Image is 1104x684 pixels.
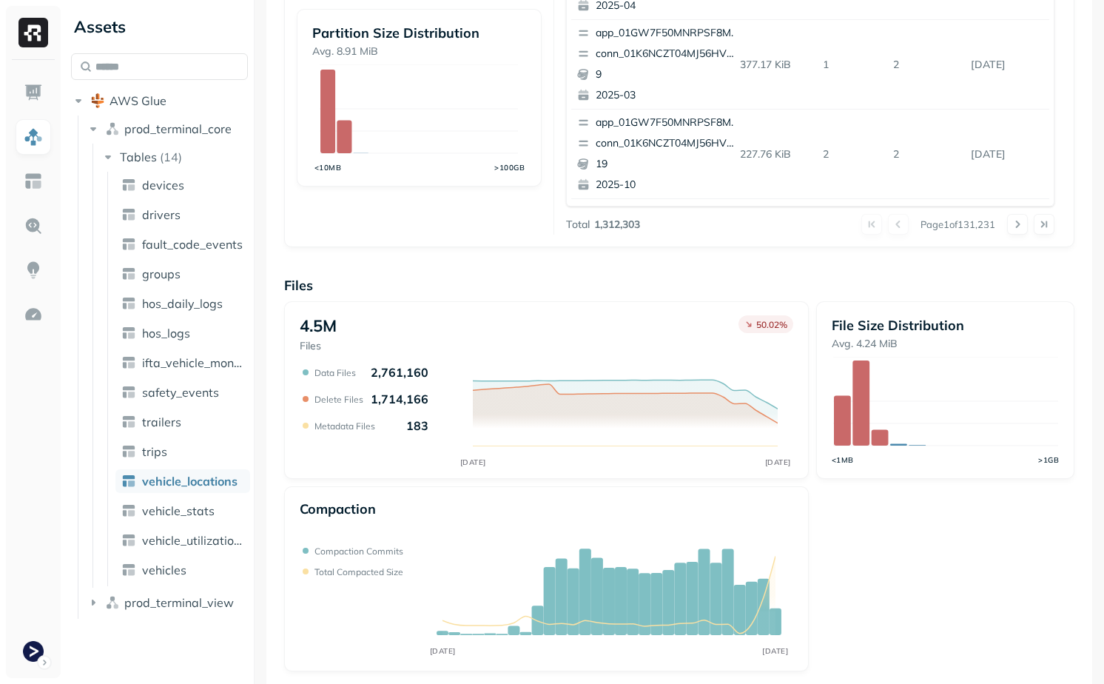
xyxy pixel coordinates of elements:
p: Compaction [300,500,376,517]
p: Delete Files [314,394,363,405]
img: Insights [24,261,43,280]
p: ( 14 ) [160,150,182,164]
button: prod_terminal_view [86,591,249,614]
p: app_01GW7F50MNRPSF8MFHFDEVDVJA [596,26,739,41]
span: hos_logs [142,326,190,341]
div: Assets [71,15,248,38]
tspan: >1GB [1038,455,1059,465]
img: table [121,207,136,222]
a: safety_events [115,380,250,404]
p: 4.5M [300,315,337,336]
span: groups [142,266,181,281]
p: Data Files [314,367,356,378]
a: vehicle_locations [115,469,250,493]
img: table [121,415,136,429]
span: AWS Glue [110,93,166,108]
tspan: [DATE] [765,457,791,467]
button: app_01GW7F50MNRPSF8MFHFDEVDVJAconn_01K6NCZT04MJ56HVH0FYXS9AW4192025-09 [571,199,746,288]
img: Dashboard [24,83,43,102]
a: trips [115,440,250,463]
a: vehicles [115,558,250,582]
span: Tables [120,150,157,164]
p: Files [284,277,1074,294]
img: table [121,178,136,192]
span: vehicle_locations [142,474,238,489]
a: groups [115,262,250,286]
img: root [90,93,105,108]
p: 1,714,166 [371,392,428,406]
p: Total [566,218,590,232]
img: table [121,385,136,400]
img: namespace [105,121,120,136]
a: vehicle_utilization_day [115,529,250,552]
tspan: <1MB [831,455,853,465]
p: 9 [596,67,739,82]
img: table [121,444,136,459]
button: Tables(14) [101,145,249,169]
span: trips [142,444,167,459]
tspan: >100GB [495,163,525,172]
p: 227.76 KiB [734,141,817,167]
p: conn_01K6NCZT04MJ56HVH0FYXS9AW4 [596,47,739,61]
span: devices [142,178,184,192]
tspan: [DATE] [460,457,486,467]
span: vehicles [142,563,186,577]
p: 377.17 KiB [734,52,817,78]
span: vehicle_stats [142,503,215,518]
button: AWS Glue [71,89,248,113]
tspan: <10MB [314,163,342,172]
p: 2 [817,141,887,167]
tspan: [DATE] [763,646,789,656]
p: 50.02 % [756,319,787,330]
span: prod_terminal_core [124,121,232,136]
p: 2025-10 [596,178,739,192]
p: conn_01K6NCZT04MJ56HVH0FYXS9AW4 [596,136,739,151]
a: fault_code_events [115,232,250,256]
span: vehicle_utilization_day [142,533,244,548]
span: trailers [142,415,181,429]
a: trailers [115,410,250,434]
img: table [121,563,136,577]
p: 2,761,160 [371,365,428,380]
a: vehicle_stats [115,499,250,523]
span: fault_code_events [142,237,243,252]
p: 19 [596,157,739,172]
p: Partition Size Distribution [312,24,525,41]
a: hos_daily_logs [115,292,250,315]
span: prod_terminal_view [124,595,234,610]
span: drivers [142,207,181,222]
p: 1,312,303 [594,218,640,232]
p: Page 1 of 131,231 [920,218,995,231]
img: Query Explorer [24,216,43,235]
button: app_01GW7F50MNRPSF8MFHFDEVDVJAconn_01K6NCZT04MJ56HVH0FYXS9AW492025-03 [571,20,746,109]
img: table [121,237,136,252]
img: Ryft [18,18,48,47]
p: app_01GW7F50MNRPSF8MFHFDEVDVJA [596,115,739,130]
a: hos_logs [115,321,250,345]
img: table [121,533,136,548]
a: devices [115,173,250,197]
img: table [121,474,136,489]
button: prod_terminal_core [86,117,249,141]
p: 183 [406,418,428,433]
p: 2 [887,52,965,78]
img: Asset Explorer [24,172,43,191]
a: drivers [115,203,250,227]
img: table [121,296,136,311]
p: Avg. 4.24 MiB [832,337,1059,351]
a: ifta_vehicle_months [115,351,250,375]
p: Compaction commits [314,546,403,557]
p: 1 [817,52,887,78]
button: app_01GW7F50MNRPSF8MFHFDEVDVJAconn_01K6NCZT04MJ56HVH0FYXS9AW4192025-10 [571,110,746,198]
p: 2 [887,141,965,167]
span: safety_events [142,385,219,400]
img: table [121,355,136,370]
span: hos_daily_logs [142,296,223,311]
img: table [121,503,136,518]
tspan: [DATE] [430,646,456,656]
p: Files [300,339,337,353]
p: Total compacted size [314,566,403,577]
p: Avg. 8.91 MiB [312,44,525,58]
img: namespace [105,595,120,610]
p: Oct 3, 2025 [965,52,1049,78]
